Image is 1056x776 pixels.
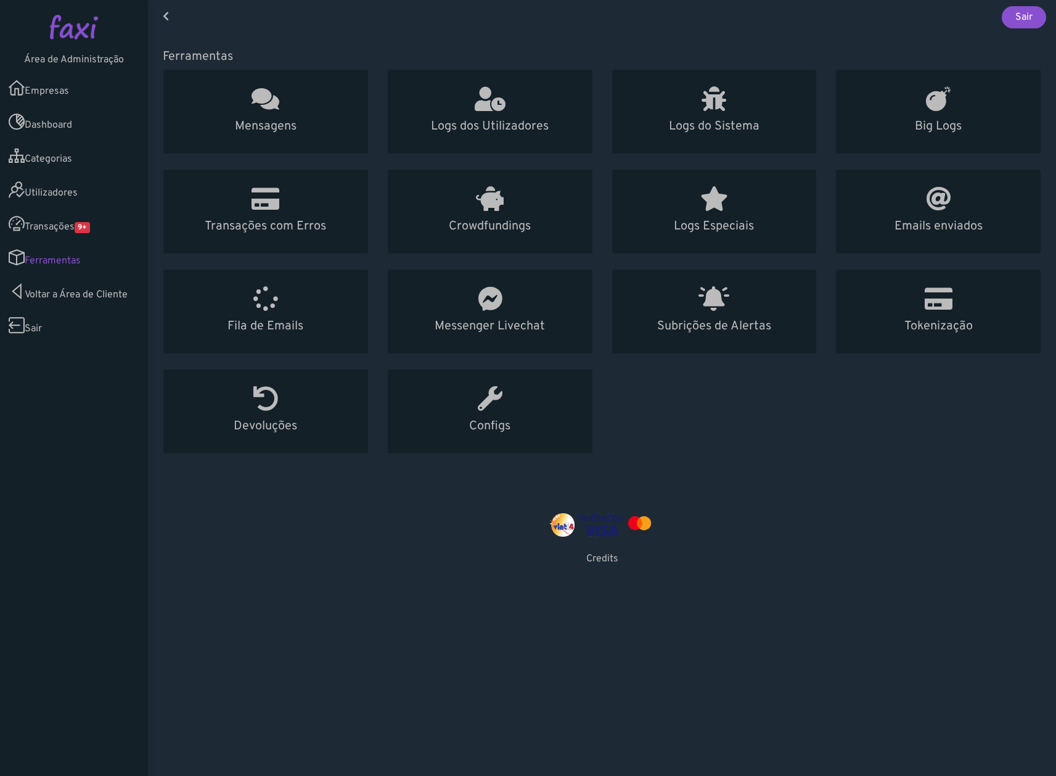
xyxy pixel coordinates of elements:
[163,49,1041,64] h5: Ferramentas
[403,219,578,234] h5: Crowdfundings
[1002,6,1046,28] a: Sair
[851,219,1026,234] h5: Emails enviados
[403,319,578,334] h5: Messenger Livechat
[163,169,369,254] a: Transações com Erros
[625,513,653,537] img: mastercard
[178,419,353,434] h5: Devoluções
[627,219,802,234] h5: Logs Especiais
[627,319,802,334] h5: Subrições de Alertas
[403,119,578,134] h5: Logs dos Utilizadores
[403,419,578,434] h5: Configs
[851,119,1026,134] h5: Big Logs
[163,369,369,454] a: Devoluções
[163,69,369,154] a: Mensagens
[577,513,623,537] img: visa
[612,269,817,354] a: Subrições de Alertas
[387,69,593,154] a: Logs dos Utilizadores
[835,69,1041,154] a: Big Logs
[387,169,593,254] a: Crowdfundings
[612,169,817,254] a: Logs Especiais
[835,269,1041,354] a: Tokenização
[178,219,353,234] h5: Transações com Erros
[612,69,817,154] a: Logs do Sistema
[550,513,575,537] img: vinti4
[178,319,353,334] h5: Fila de Emails
[586,553,618,565] a: Credits
[178,119,353,134] h5: Mensagens
[835,169,1041,254] a: Emails enviados
[163,269,369,354] a: Fila de Emails
[851,319,1026,334] h5: Tokenização
[387,369,593,454] a: Configs
[387,269,593,354] a: Messenger Livechat
[627,119,802,134] h5: Logs do Sistema
[75,222,90,233] span: 9+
